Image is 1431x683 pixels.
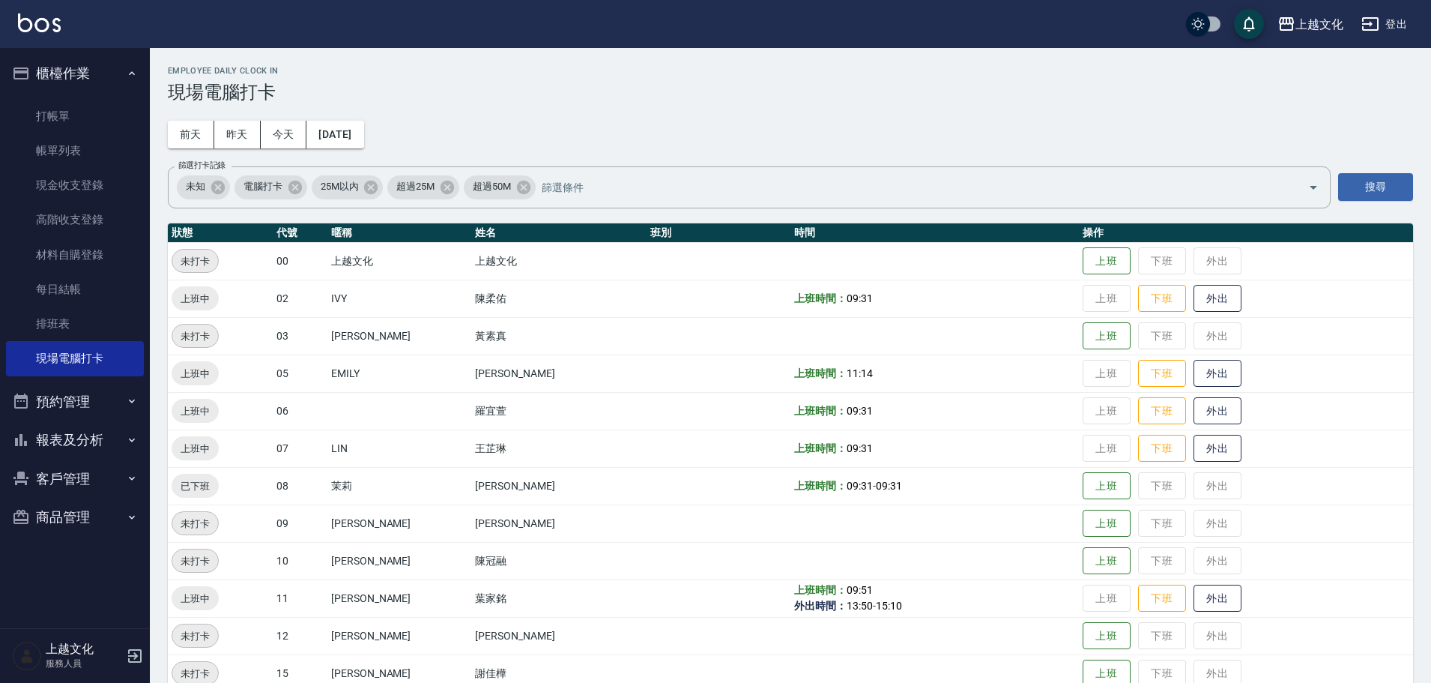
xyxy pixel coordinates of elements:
[172,628,218,644] span: 未打卡
[6,341,144,376] a: 現場電腦打卡
[178,160,226,171] label: 篩選打卡記錄
[6,460,144,499] button: 客戶管理
[847,292,873,304] span: 09:31
[6,307,144,341] a: 排班表
[794,480,847,492] b: 上班時間：
[471,280,647,317] td: 陳柔佑
[1193,585,1241,613] button: 外出
[312,179,368,194] span: 25M以內
[273,467,327,505] td: 08
[273,580,327,617] td: 11
[172,366,219,382] span: 上班中
[273,430,327,467] td: 07
[471,505,647,542] td: [PERSON_NAME]
[1083,510,1131,538] button: 上班
[790,467,1079,505] td: -
[1193,285,1241,313] button: 外出
[235,175,307,199] div: 電腦打卡
[471,580,647,617] td: 葉家銘
[1083,622,1131,650] button: 上班
[471,223,647,243] th: 姓名
[471,242,647,280] td: 上越文化
[327,223,471,243] th: 暱稱
[172,666,218,682] span: 未打卡
[6,54,144,93] button: 櫃檯作業
[1193,360,1241,388] button: 外出
[261,121,307,148] button: 今天
[1234,9,1264,39] button: save
[847,600,873,612] span: 13:50
[464,175,536,199] div: 超過50M
[794,292,847,304] b: 上班時間：
[312,175,384,199] div: 25M以內
[172,291,219,307] span: 上班中
[168,223,273,243] th: 狀態
[1193,435,1241,463] button: 外出
[471,467,647,505] td: [PERSON_NAME]
[471,317,647,355] td: 黃素真
[794,584,847,596] b: 上班時間：
[327,617,471,655] td: [PERSON_NAME]
[273,392,327,430] td: 06
[327,317,471,355] td: [PERSON_NAME]
[273,223,327,243] th: 代號
[327,467,471,505] td: 茉莉
[172,441,219,457] span: 上班中
[168,121,214,148] button: 前天
[471,617,647,655] td: [PERSON_NAME]
[1138,397,1186,425] button: 下班
[6,202,144,237] a: 高階收支登錄
[1083,547,1131,575] button: 上班
[306,121,363,148] button: [DATE]
[12,641,42,671] img: Person
[172,478,219,494] span: 已下班
[1338,173,1413,201] button: 搜尋
[235,179,291,194] span: 電腦打卡
[327,542,471,580] td: [PERSON_NAME]
[1301,175,1325,199] button: Open
[6,272,144,307] a: 每日結帳
[6,382,144,421] button: 預約管理
[177,175,230,199] div: 未知
[387,179,444,194] span: 超過25M
[1079,223,1413,243] th: 操作
[172,591,219,607] span: 上班中
[794,600,847,612] b: 外出時間：
[327,242,471,280] td: 上越文化
[273,242,327,280] td: 00
[46,657,122,670] p: 服務人員
[273,317,327,355] td: 03
[538,174,1282,200] input: 篩選條件
[172,403,219,419] span: 上班中
[1138,435,1186,463] button: 下班
[327,280,471,317] td: IVY
[876,480,902,492] span: 09:31
[1193,397,1241,425] button: 外出
[847,584,873,596] span: 09:51
[471,392,647,430] td: 羅宜萱
[647,223,790,243] th: 班別
[1083,322,1131,350] button: 上班
[172,516,218,532] span: 未打卡
[847,480,873,492] span: 09:31
[1138,585,1186,613] button: 下班
[1355,10,1413,38] button: 登出
[1083,472,1131,500] button: 上班
[327,355,471,392] td: EMILY
[273,505,327,542] td: 09
[6,99,144,133] a: 打帳單
[327,430,471,467] td: LIN
[273,617,327,655] td: 12
[214,121,261,148] button: 昨天
[387,175,459,199] div: 超過25M
[790,580,1079,617] td: -
[172,253,218,269] span: 未打卡
[471,355,647,392] td: [PERSON_NAME]
[1271,9,1349,40] button: 上越文化
[172,553,218,569] span: 未打卡
[18,13,61,32] img: Logo
[168,66,1413,76] h2: Employee Daily Clock In
[847,442,873,454] span: 09:31
[6,168,144,202] a: 現金收支登錄
[327,505,471,542] td: [PERSON_NAME]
